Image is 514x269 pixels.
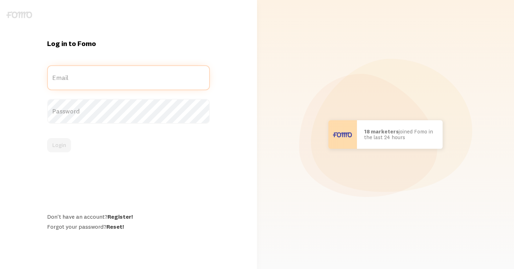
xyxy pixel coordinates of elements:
[47,223,210,230] div: Forgot your password?
[47,39,210,48] h1: Log in to Fomo
[47,99,210,124] label: Password
[328,120,357,149] img: User avatar
[364,129,435,141] p: joined Fomo in the last 24 hours
[106,223,124,230] a: Reset!
[364,128,399,135] b: 18 marketers
[47,213,210,220] div: Don't have an account?
[107,213,133,220] a: Register!
[47,65,210,90] label: Email
[6,11,32,18] img: fomo-logo-gray-b99e0e8ada9f9040e2984d0d95b3b12da0074ffd48d1e5cb62ac37fc77b0b268.svg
